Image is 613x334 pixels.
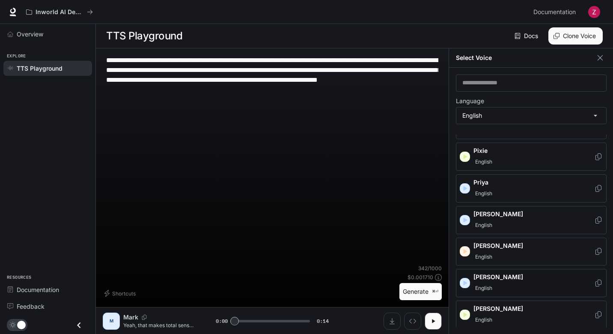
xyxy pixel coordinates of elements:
p: Mark [123,313,138,322]
button: User avatar [586,3,603,21]
button: Copy Voice ID [594,153,603,160]
button: Copy Voice ID [594,217,603,224]
p: Yeah, that makes total sense. It's a bit like how people naturally yield the floor in a conversat... [123,322,195,329]
img: User avatar [588,6,600,18]
button: Copy Voice ID [594,311,603,318]
button: Inspect [404,313,421,330]
button: Copy Voice ID [594,185,603,192]
a: Documentation [530,3,582,21]
span: Dark mode toggle [17,320,26,329]
p: [PERSON_NAME] [473,304,594,313]
span: English [473,220,494,230]
span: Feedback [17,302,45,311]
p: 342 / 1000 [418,265,442,272]
button: All workspaces [22,3,97,21]
a: Documentation [3,282,92,297]
p: Priya [473,178,594,187]
span: Documentation [533,7,576,18]
button: Copy Voice ID [594,248,603,255]
span: English [473,283,494,293]
button: Download audio [384,313,401,330]
div: English [456,107,606,124]
span: English [473,188,494,199]
span: TTS Playground [17,64,62,73]
p: [PERSON_NAME] [473,210,594,218]
span: Overview [17,30,43,39]
p: Pixie [473,146,594,155]
p: Inworld AI Demos [36,9,83,16]
button: Shortcuts [103,286,139,300]
span: English [473,157,494,167]
span: Documentation [17,285,59,294]
button: Generate⌘⏎ [399,283,442,301]
div: M [104,314,118,328]
button: Clone Voice [548,27,603,45]
button: Copy Voice ID [594,280,603,286]
a: Docs [513,27,542,45]
a: Feedback [3,299,92,314]
span: 0:14 [317,317,329,325]
span: English [473,315,494,325]
a: TTS Playground [3,61,92,76]
p: $ 0.001710 [408,274,433,281]
span: 0:00 [216,317,228,325]
button: Close drawer [69,316,89,334]
p: ⌘⏎ [432,289,438,294]
p: Language [456,98,484,104]
h1: TTS Playground [106,27,182,45]
p: [PERSON_NAME] [473,242,594,250]
a: Overview [3,27,92,42]
button: Copy Voice ID [138,315,150,320]
p: [PERSON_NAME] [473,273,594,281]
span: English [473,252,494,262]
